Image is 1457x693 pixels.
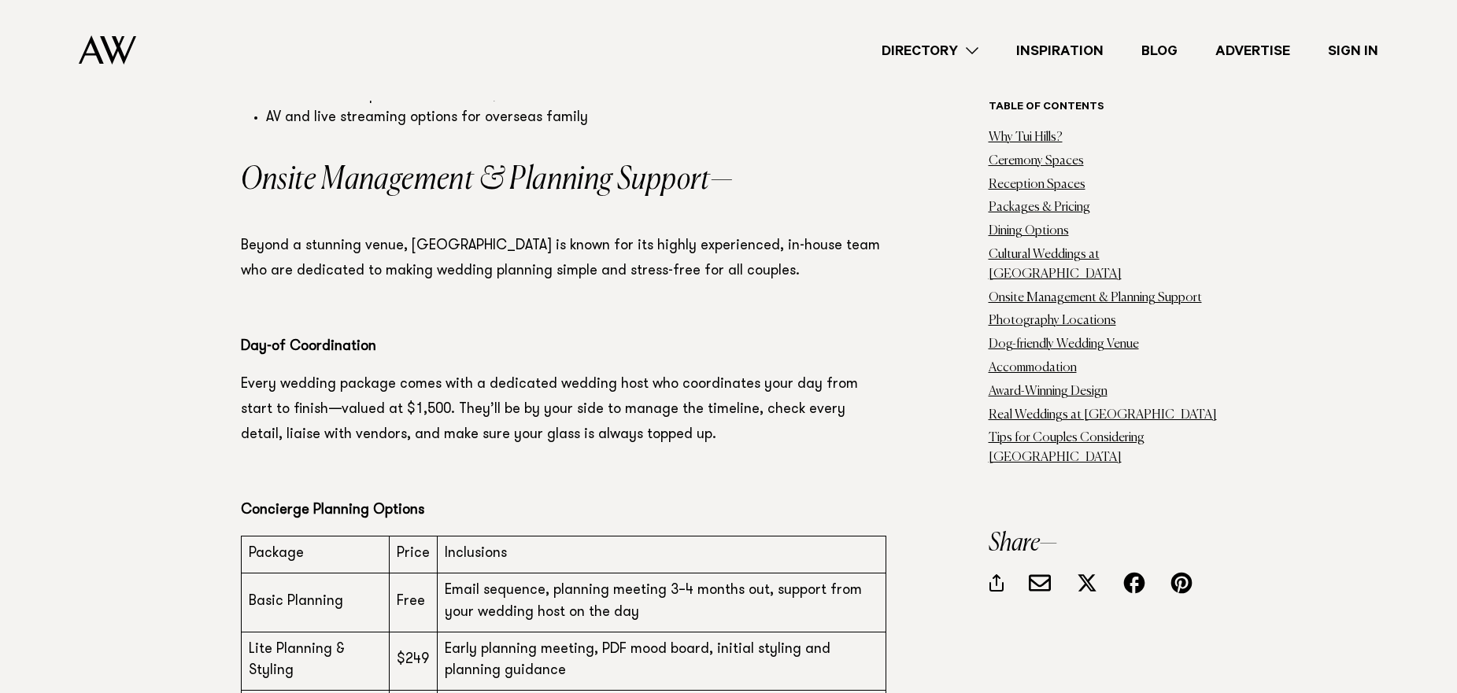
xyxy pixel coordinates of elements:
a: Directory [863,40,997,61]
img: Auckland Weddings Logo [79,35,136,65]
strong: Concierge Planning Options [241,503,424,518]
a: Reception Spaces [989,179,1085,191]
strong: Day-of Coordination [241,340,376,354]
a: Real Weddings at [GEOGRAPHIC_DATA] [989,409,1217,422]
a: Packages & Pricing [989,202,1090,215]
a: Dog-friendly Wedding Venue [989,338,1139,351]
a: Accommodation [989,362,1077,374]
td: Basic Planning [241,573,389,632]
td: Inclusions [437,536,886,573]
h6: Table of contents [989,101,1217,116]
td: Package [241,536,389,573]
li: AV and live streaming options for overseas family [266,108,886,152]
a: Sign In [1309,40,1397,61]
a: Photography Locations [989,315,1116,328]
a: Tips for Couples Considering [GEOGRAPHIC_DATA] [989,433,1145,465]
a: Advertise [1196,40,1309,61]
td: $249 [389,632,437,691]
p: Every wedding package comes with a dedicated wedding host who coordinates your day from start to ... [241,372,886,448]
h2: Onsite Management & Planning Support [241,164,886,196]
p: Beyond a stunning venue, [GEOGRAPHIC_DATA] is known for its highly experienced, in-house team who... [241,234,886,284]
td: Lite Planning & Styling [241,632,389,691]
td: Price [389,536,437,573]
a: Blog [1122,40,1196,61]
td: Email sequence, planning meeting 3–4 months out, support from your wedding host on the day [437,573,886,632]
a: Why Tui Hills? [989,131,1063,144]
a: Dining Options [989,225,1069,238]
a: Award-Winning Design [989,385,1108,398]
a: Onsite Management & Planning Support [989,292,1202,304]
a: Cultural Weddings at [GEOGRAPHIC_DATA] [989,249,1122,281]
a: Ceremony Spaces [989,155,1084,168]
td: Early planning meeting, PDF mood board, initial styling and planning guidance [437,632,886,691]
td: Free [389,573,437,632]
h3: Share [989,531,1217,556]
a: Inspiration [997,40,1122,61]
